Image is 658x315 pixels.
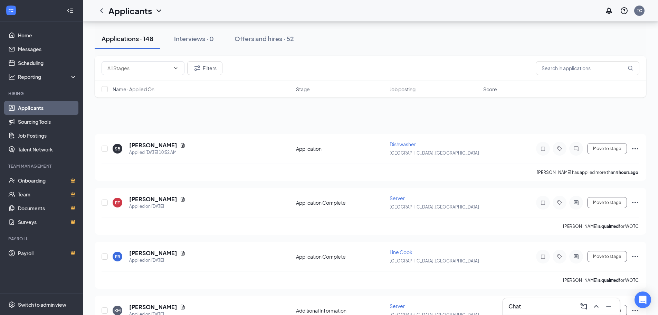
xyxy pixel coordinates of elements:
svg: ChevronDown [173,65,179,71]
svg: Note [539,200,547,205]
div: KM [114,308,121,314]
div: Open Intercom Messenger [635,291,651,308]
button: Filter Filters [187,61,222,75]
span: Dishwasher [390,141,416,147]
span: Stage [296,86,310,93]
svg: Minimize [604,302,613,311]
h5: [PERSON_NAME] [129,249,177,257]
svg: Ellipses [631,306,639,315]
svg: Filter [193,64,201,72]
svg: Ellipses [631,252,639,261]
h3: Chat [508,303,521,310]
span: [GEOGRAPHIC_DATA], [GEOGRAPHIC_DATA] [390,258,479,263]
div: Offers and hires · 52 [235,34,294,43]
div: Application Complete [296,199,385,206]
div: Applications · 148 [102,34,153,43]
div: Hiring [8,91,76,96]
svg: Note [539,146,547,151]
a: Sourcing Tools [18,115,77,129]
span: Job posting [390,86,416,93]
a: OnboardingCrown [18,174,77,187]
button: Move to stage [587,251,627,262]
svg: ComposeMessage [580,302,588,311]
span: Score [483,86,497,93]
svg: Document [180,196,185,202]
div: SB [115,146,120,152]
svg: MagnifyingGlass [628,65,633,71]
svg: Document [180,250,185,256]
span: Line Cook [390,249,412,255]
span: Name · Applied On [113,86,154,93]
svg: ChevronLeft [97,7,106,15]
svg: ActiveChat [572,200,580,205]
h1: Applicants [108,5,152,17]
p: [PERSON_NAME] for WOTC. [563,277,639,283]
svg: Collapse [67,7,74,14]
button: Move to stage [587,197,627,208]
span: [GEOGRAPHIC_DATA], [GEOGRAPHIC_DATA] [390,204,479,210]
h5: [PERSON_NAME] [129,141,177,149]
a: TeamCrown [18,187,77,201]
h5: [PERSON_NAME] [129,303,177,311]
input: All Stages [107,64,170,72]
svg: ActiveChat [572,254,580,259]
span: [GEOGRAPHIC_DATA], [GEOGRAPHIC_DATA] [390,150,479,156]
svg: Document [180,304,185,310]
b: 4 hours ago [616,170,638,175]
svg: Ellipses [631,198,639,207]
div: Switch to admin view [18,301,66,308]
a: Home [18,28,77,42]
button: ComposeMessage [578,301,589,312]
svg: Analysis [8,73,15,80]
b: is qualified [598,224,619,229]
svg: Note [539,254,547,259]
a: Messages [18,42,77,56]
a: SurveysCrown [18,215,77,229]
div: Applied on [DATE] [129,203,185,210]
a: Applicants [18,101,77,115]
div: ER [115,254,120,260]
div: TC [637,8,642,13]
div: EF [115,200,120,206]
svg: QuestionInfo [620,7,628,15]
div: Team Management [8,163,76,169]
p: [PERSON_NAME] for WOTC. [563,223,639,229]
button: Minimize [603,301,614,312]
span: Server [390,303,405,309]
svg: ChevronUp [592,302,600,311]
a: Scheduling [18,56,77,70]
p: [PERSON_NAME] has applied more than . [537,169,639,175]
svg: Settings [8,301,15,308]
svg: Ellipses [631,145,639,153]
svg: Tag [555,200,564,205]
div: Additional Information [296,307,385,314]
a: DocumentsCrown [18,201,77,215]
b: is qualified [598,278,619,283]
button: ChevronUp [591,301,602,312]
a: Job Postings [18,129,77,142]
svg: Document [180,142,185,148]
svg: Notifications [605,7,613,15]
div: Applied on [DATE] [129,257,185,264]
span: Server [390,195,405,201]
button: Move to stage [587,143,627,154]
svg: Tag [555,254,564,259]
div: Interviews · 0 [174,34,214,43]
div: Reporting [18,73,77,80]
input: Search in applications [536,61,639,75]
div: Applied [DATE] 10:52 AM [129,149,185,156]
a: PayrollCrown [18,246,77,260]
svg: ChatInactive [572,146,580,151]
h5: [PERSON_NAME] [129,195,177,203]
a: Talent Network [18,142,77,156]
div: Application Complete [296,253,385,260]
svg: Tag [555,146,564,151]
svg: ChevronDown [155,7,163,15]
div: Application [296,145,385,152]
svg: WorkstreamLogo [8,7,15,14]
div: Payroll [8,236,76,242]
